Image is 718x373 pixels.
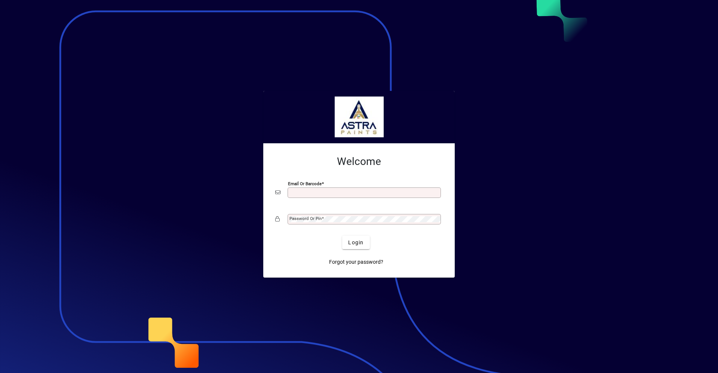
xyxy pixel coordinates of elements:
[329,258,383,266] span: Forgot your password?
[275,155,443,168] h2: Welcome
[289,216,322,221] mat-label: Password or Pin
[326,255,386,269] a: Forgot your password?
[288,181,322,186] mat-label: Email or Barcode
[342,236,369,249] button: Login
[348,239,363,247] span: Login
